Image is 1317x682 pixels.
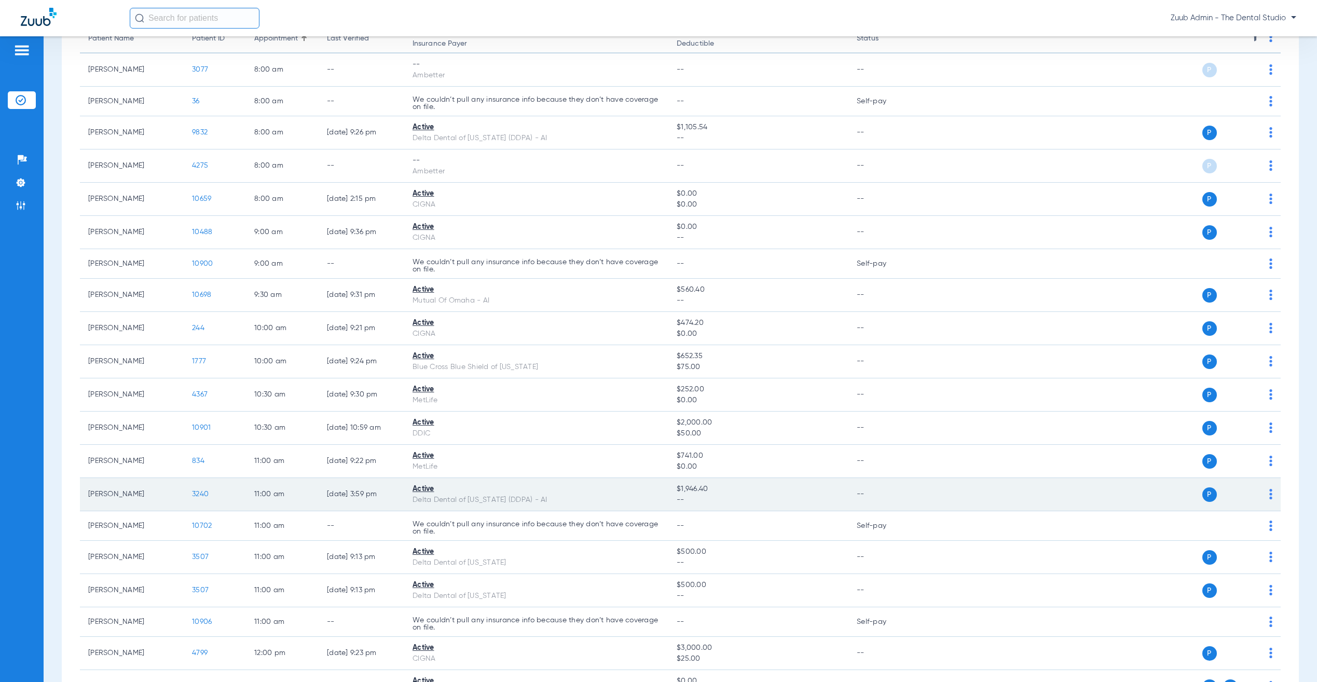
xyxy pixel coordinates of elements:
[677,295,840,306] span: --
[80,637,184,670] td: [PERSON_NAME]
[246,412,319,445] td: 10:30 AM
[1202,388,1217,402] span: P
[413,384,660,395] div: Active
[80,511,184,541] td: [PERSON_NAME]
[677,618,684,625] span: --
[319,149,404,183] td: --
[1202,454,1217,469] span: P
[848,24,918,53] th: Status
[413,188,660,199] div: Active
[80,345,184,378] td: [PERSON_NAME]
[413,222,660,233] div: Active
[413,417,660,428] div: Active
[192,291,211,298] span: 10698
[848,412,918,445] td: --
[413,362,660,373] div: Blue Cross Blue Shield of [US_STATE]
[192,649,208,657] span: 4799
[413,591,660,602] div: Delta Dental of [US_STATE]
[192,358,206,365] span: 1777
[677,233,840,243] span: --
[1202,288,1217,303] span: P
[319,116,404,149] td: [DATE] 9:26 PM
[192,490,209,498] span: 3240
[192,424,211,431] span: 10901
[254,33,298,44] div: Appointment
[319,478,404,511] td: [DATE] 3:59 PM
[413,451,660,461] div: Active
[677,395,840,406] span: $0.00
[1202,421,1217,435] span: P
[192,162,208,169] span: 4275
[319,216,404,249] td: [DATE] 9:36 PM
[848,541,918,574] td: --
[192,98,200,105] span: 36
[246,607,319,637] td: 11:00 AM
[848,478,918,511] td: --
[677,653,840,664] span: $25.00
[677,188,840,199] span: $0.00
[677,522,684,529] span: --
[1202,487,1217,502] span: P
[1269,422,1272,433] img: group-dot-blue.svg
[1269,552,1272,562] img: group-dot-blue.svg
[192,33,225,44] div: Patient ID
[413,351,660,362] div: Active
[246,445,319,478] td: 11:00 AM
[677,362,840,373] span: $75.00
[1202,126,1217,140] span: P
[192,586,209,594] span: 3507
[80,412,184,445] td: [PERSON_NAME]
[1269,290,1272,300] img: group-dot-blue.svg
[80,607,184,637] td: [PERSON_NAME]
[192,391,208,398] span: 4367
[319,378,404,412] td: [DATE] 9:30 PM
[80,445,184,478] td: [PERSON_NAME]
[1202,354,1217,369] span: P
[413,122,660,133] div: Active
[192,553,209,561] span: 3507
[192,66,208,73] span: 3077
[1202,321,1217,336] span: P
[319,574,404,607] td: [DATE] 9:13 PM
[413,295,660,306] div: Mutual Of Omaha - AI
[246,53,319,87] td: 8:00 AM
[319,279,404,312] td: [DATE] 9:31 PM
[677,122,840,133] span: $1,105.54
[1269,160,1272,171] img: group-dot-blue.svg
[246,183,319,216] td: 8:00 AM
[668,24,848,53] th: Remaining Benefits |
[1265,632,1317,682] div: Chat Widget
[192,522,212,529] span: 10702
[319,511,404,541] td: --
[848,378,918,412] td: --
[246,574,319,607] td: 11:00 AM
[413,329,660,339] div: CIGNA
[1171,13,1296,23] span: Zuub Admin - The Dental Studio
[80,249,184,279] td: [PERSON_NAME]
[413,428,660,439] div: DDIC
[413,284,660,295] div: Active
[1269,617,1272,627] img: group-dot-blue.svg
[677,428,840,439] span: $50.00
[677,133,840,144] span: --
[413,258,660,273] p: We couldn’t pull any insurance info because they don’t have coverage on file.
[413,547,660,557] div: Active
[413,70,660,81] div: Ambetter
[677,66,684,73] span: --
[80,53,184,87] td: [PERSON_NAME]
[80,279,184,312] td: [PERSON_NAME]
[1202,225,1217,240] span: P
[413,557,660,568] div: Delta Dental of [US_STATE]
[1269,64,1272,75] img: group-dot-blue.svg
[246,345,319,378] td: 10:00 AM
[677,318,840,329] span: $474.20
[413,96,660,111] p: We couldn’t pull any insurance info because they don’t have coverage on file.
[1269,227,1272,237] img: group-dot-blue.svg
[319,87,404,116] td: --
[848,87,918,116] td: Self-pay
[413,495,660,506] div: Delta Dental of [US_STATE] (DDPA) - AI
[848,53,918,87] td: --
[1202,646,1217,661] span: P
[413,166,660,177] div: Ambetter
[246,249,319,279] td: 9:00 AM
